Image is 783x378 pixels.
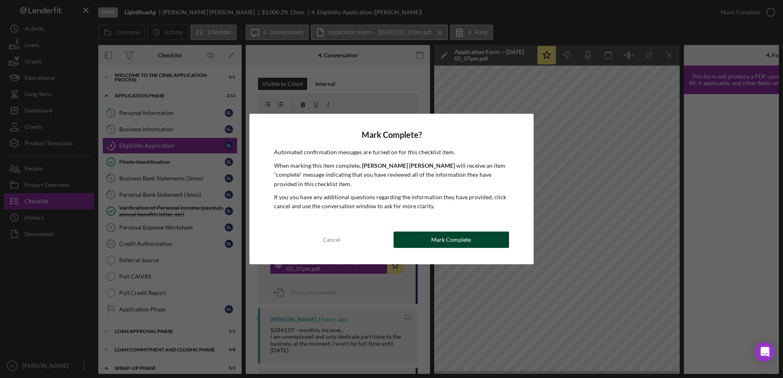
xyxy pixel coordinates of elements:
[431,232,471,248] div: Mark Complete
[274,148,509,157] p: Automated confirmation messages are turned on for this checklist item.
[323,232,340,248] div: Cancel
[274,232,389,248] button: Cancel
[274,193,509,211] p: If you you have any additional questions regarding the information they have provided, click canc...
[394,232,509,248] button: Mark Complete
[755,342,775,362] div: Open Intercom Messenger
[274,161,509,189] p: When marking this item complete, will receive an item "complete" message indicating that you have...
[362,162,455,169] b: [PERSON_NAME] [PERSON_NAME]
[274,130,509,139] h4: Mark Complete?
